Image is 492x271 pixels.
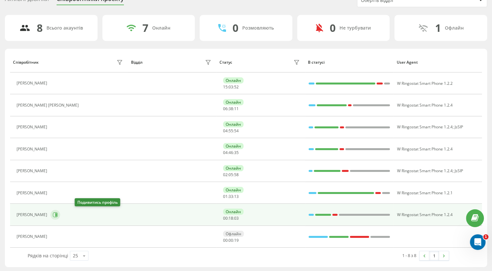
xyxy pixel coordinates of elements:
div: Статус [219,60,232,65]
div: [PERSON_NAME] [17,213,49,217]
div: Онлайн [223,143,244,149]
div: Подивитись профіль [75,198,120,206]
div: : : [223,129,239,133]
span: W Ringostat Smart Phone 1.2.4 [397,212,453,217]
span: W Ringostat Smart Phone 1.2.1 [397,190,453,196]
span: 52 [234,84,239,90]
span: 55 [229,128,233,134]
span: W Ringostat Smart Phone 1.2.4 [397,168,453,174]
span: 00 [229,238,233,243]
span: W Ringostat Smart Phone 1.2.4 [397,124,453,130]
div: Онлайн [223,99,244,105]
span: W Ringostat Smart Phone 1.2.4 [397,146,453,152]
div: : : [223,194,239,199]
div: : : [223,107,239,111]
div: 1 [435,22,441,34]
span: 02 [223,172,228,177]
div: [PERSON_NAME] [PERSON_NAME] [17,103,80,108]
div: 1 - 8 з 8 [402,252,416,259]
div: 25 [73,252,78,259]
div: Розмовляють [242,25,274,31]
div: В статусі [308,60,390,65]
div: : : [223,150,239,155]
div: Співробітник [13,60,39,65]
span: 15 [223,84,228,90]
div: Не турбувати [339,25,371,31]
div: Онлайн [223,187,244,193]
span: 03 [229,84,233,90]
span: 33 [229,194,233,199]
div: Онлайн [223,165,244,171]
div: 7 [142,22,148,34]
div: Офлайн [223,231,244,237]
span: W Ringostat Smart Phone 1.2.2 [397,81,453,86]
span: JsSIP [455,124,463,130]
div: : : [223,238,239,243]
iframe: Intercom live chat [470,234,485,250]
span: W Ringostat Smart Phone 1.2.4 [397,102,453,108]
div: Онлайн [223,209,244,215]
span: 19 [234,238,239,243]
span: 58 [234,172,239,177]
div: [PERSON_NAME] [17,191,49,195]
div: User Agent [396,60,479,65]
span: 00 [223,238,228,243]
span: 38 [229,106,233,111]
span: 06 [223,106,228,111]
div: Онлайн [223,121,244,127]
span: 46 [229,150,233,155]
div: 0 [233,22,238,34]
span: 00 [223,215,228,221]
div: : : [223,216,239,221]
div: [PERSON_NAME] [17,81,49,85]
div: Відділ [131,60,142,65]
div: : : [223,85,239,89]
span: 11 [234,106,239,111]
div: 8 [37,22,43,34]
span: 35 [234,150,239,155]
div: [PERSON_NAME] [17,125,49,129]
span: JsSIP [455,168,463,174]
div: Офлайн [445,25,464,31]
span: 04 [223,150,228,155]
span: 18 [229,215,233,221]
a: 1 [429,251,439,260]
div: Онлайн [152,25,170,31]
span: 1 [483,234,488,239]
span: 13 [234,194,239,199]
div: [PERSON_NAME] [17,169,49,173]
div: [PERSON_NAME] [17,234,49,239]
span: 05 [229,172,233,177]
div: Всього акаунтів [47,25,83,31]
span: Рядків на сторінці [28,252,68,259]
div: : : [223,173,239,177]
span: 01 [223,194,228,199]
span: 04 [223,128,228,134]
span: 03 [234,215,239,221]
span: 54 [234,128,239,134]
div: [PERSON_NAME] [17,147,49,151]
div: 0 [330,22,336,34]
div: Онлайн [223,77,244,84]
